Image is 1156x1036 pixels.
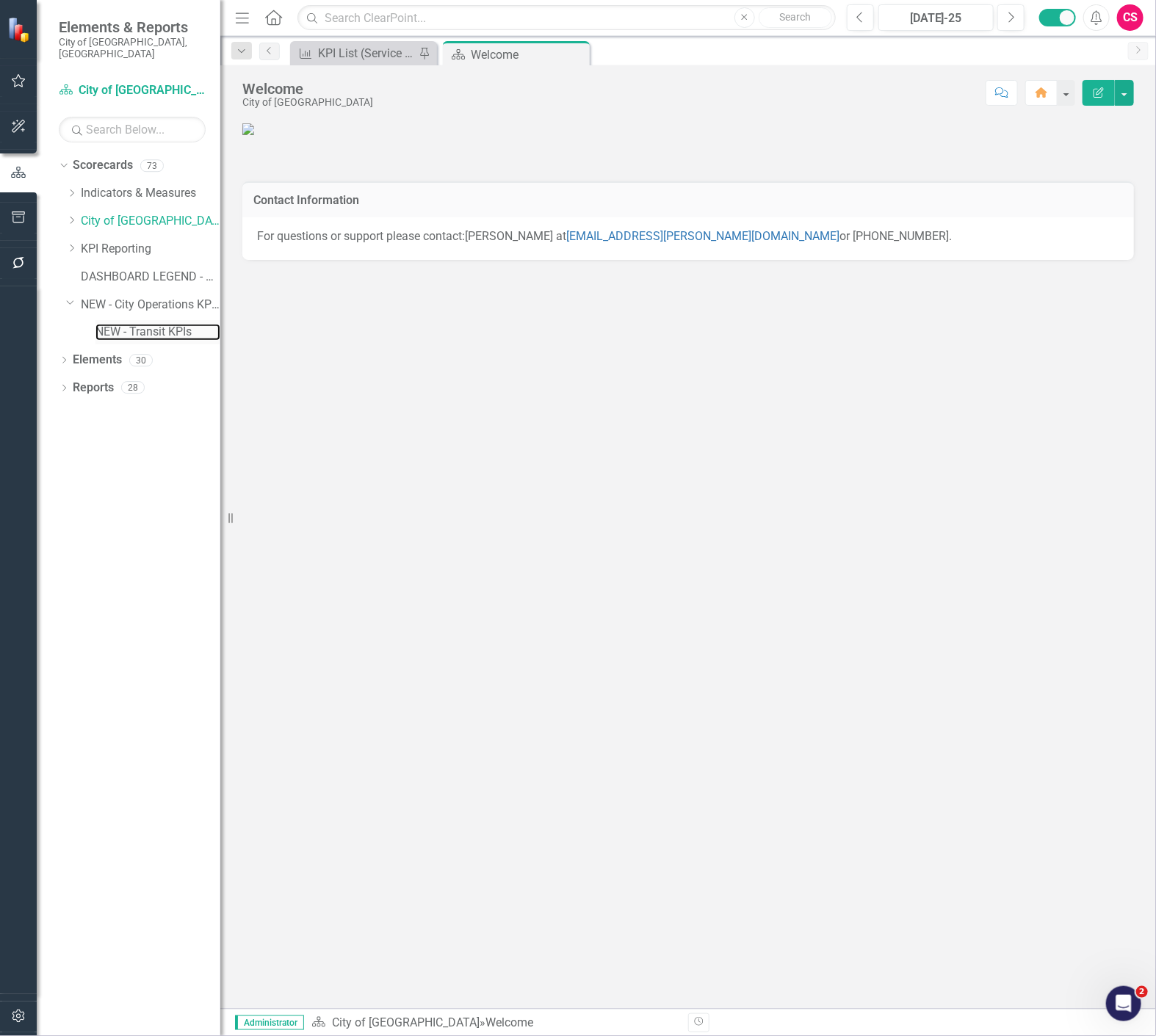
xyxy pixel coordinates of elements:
[95,324,220,341] a: NEW - Transit KPIs
[471,46,586,64] div: Welcome
[318,44,415,62] div: KPI List (Service Level KPIs)
[485,1015,533,1029] div: Welcome
[257,228,1119,245] p: For questions or support please contact:
[59,36,206,60] small: City of [GEOGRAPHIC_DATA], [GEOGRAPHIC_DATA]
[779,11,811,23] span: Search
[81,241,220,258] a: KPI Reporting
[566,229,839,243] a: [EMAIL_ADDRESS][PERSON_NAME][DOMAIN_NAME]
[73,380,114,396] a: Reports
[81,269,220,286] a: DASHBOARD LEGEND - DO NOT DELETE
[242,97,373,108] div: City of [GEOGRAPHIC_DATA]
[878,4,994,31] button: [DATE]-25
[81,297,220,314] a: NEW - City Operations KPIs
[294,44,415,62] a: KPI List (Service Level KPIs)
[59,82,206,99] a: City of [GEOGRAPHIC_DATA]
[242,123,254,135] img: Strategic%20Priorities_FINAL%20June%2016%20-%20Page%201.jpg
[140,159,164,172] div: 73
[81,213,220,230] a: City of [GEOGRAPHIC_DATA]
[759,7,832,28] button: Search
[884,10,989,27] div: [DATE]-25
[297,5,836,31] input: Search ClearPoint...
[73,352,122,369] a: Elements
[121,382,145,394] div: 28
[129,354,153,366] div: 30
[311,1015,677,1032] div: »
[1106,986,1141,1021] iframe: Intercom live chat
[1117,4,1144,31] button: CS
[235,1015,304,1030] span: Administrator
[81,185,220,202] a: Indicators & Measures
[465,229,952,243] span: [PERSON_NAME] at or [PHONE_NUMBER].
[7,16,33,42] img: ClearPoint Strategy
[59,117,206,142] input: Search Below...
[242,81,373,97] div: Welcome
[73,157,133,174] a: Scorecards
[1136,986,1148,998] span: 2
[332,1015,480,1029] a: City of [GEOGRAPHIC_DATA]
[253,194,1123,207] h3: Contact Information
[59,18,206,36] span: Elements & Reports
